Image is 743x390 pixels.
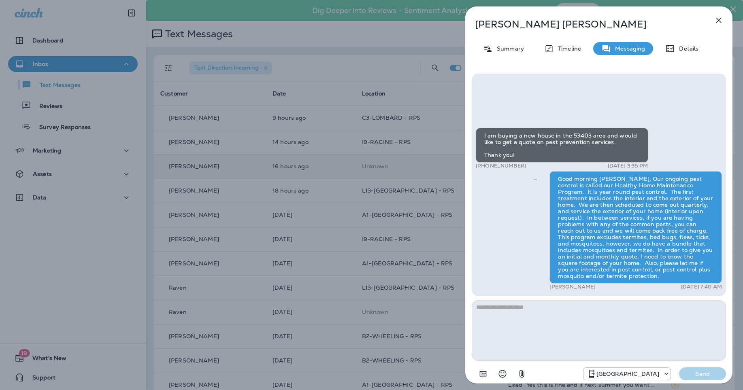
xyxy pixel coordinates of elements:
[681,284,722,290] p: [DATE] 7:40 AM
[475,19,696,30] p: [PERSON_NAME] [PERSON_NAME]
[476,128,648,163] div: I am buying a new house in the 53403 area and would like to get a quote on pest prevention servic...
[494,366,511,382] button: Select an emoji
[475,366,491,382] button: Add in a premade template
[583,369,671,379] div: +1 (847) 512-3646
[476,163,526,169] p: [PHONE_NUMBER]
[608,163,648,169] p: [DATE] 3:35 PM
[596,371,659,377] p: [GEOGRAPHIC_DATA]
[549,171,722,284] div: Good morning [PERSON_NAME], Our ongoing pest control is called our Healthy Home Maintenance Progr...
[554,45,581,52] p: Timeline
[675,45,698,52] p: Details
[533,175,537,182] span: Sent
[493,45,524,52] p: Summary
[549,284,596,290] p: [PERSON_NAME]
[611,45,645,52] p: Messaging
